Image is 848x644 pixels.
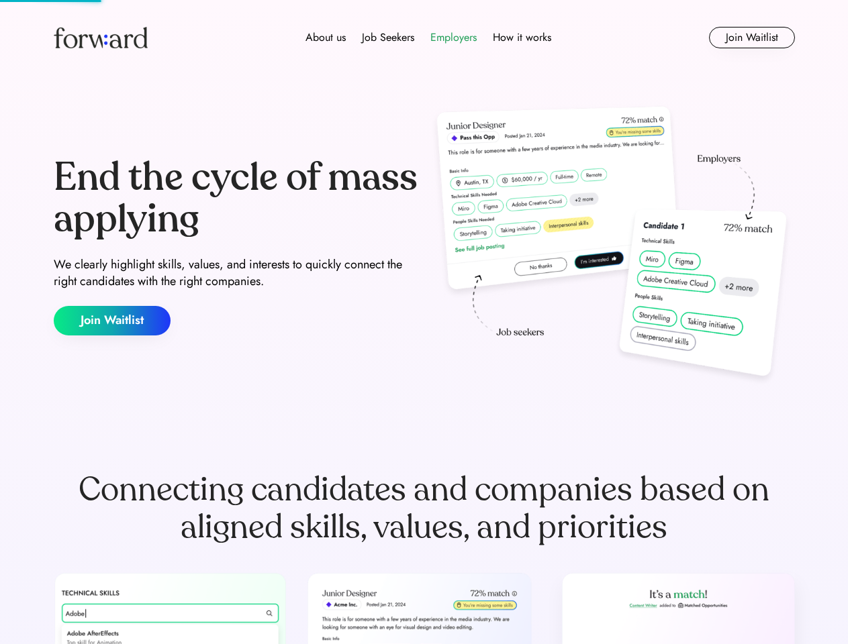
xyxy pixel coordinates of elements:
[430,30,477,46] div: Employers
[493,30,551,46] div: How it works
[54,471,795,546] div: Connecting candidates and companies based on aligned skills, values, and priorities
[305,30,346,46] div: About us
[54,306,171,335] button: Join Waitlist
[430,102,795,390] img: hero-image.png
[709,27,795,48] button: Join Waitlist
[362,30,414,46] div: Job Seekers
[54,256,419,290] div: We clearly highlight skills, values, and interests to quickly connect the right candidates with t...
[54,157,419,239] div: End the cycle of mass applying
[54,27,148,48] img: Forward logo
